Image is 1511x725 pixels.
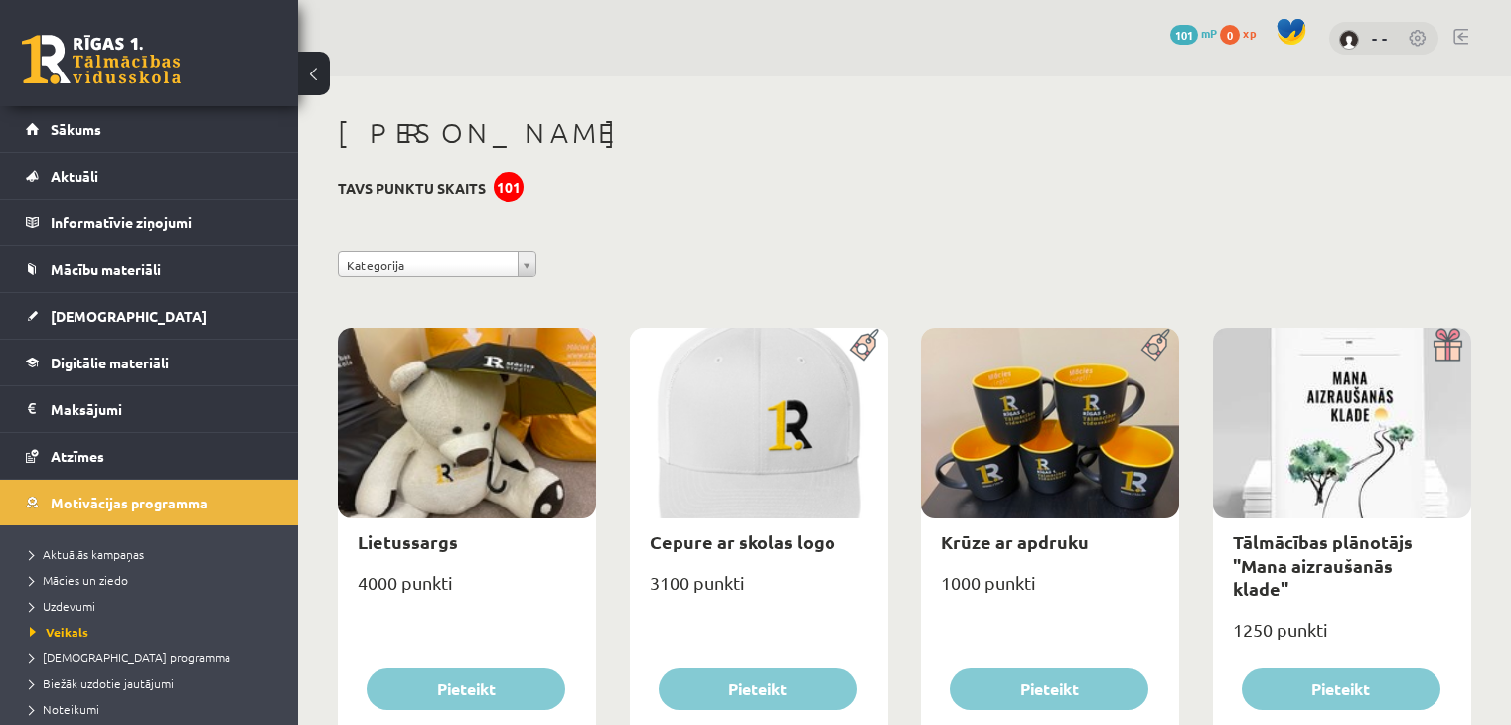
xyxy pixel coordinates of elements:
button: Pieteikt [950,668,1148,710]
div: 101 [494,172,524,202]
div: 4000 punkti [338,566,596,616]
img: Populāra prece [843,328,888,362]
a: 0 xp [1220,25,1266,41]
span: Digitālie materiāli [51,354,169,371]
button: Pieteikt [1242,668,1440,710]
a: Noteikumi [30,700,278,718]
a: Sākums [26,106,273,152]
span: Motivācijas programma [51,494,208,511]
span: Kategorija [347,252,510,278]
div: 1000 punkti [921,566,1179,616]
span: Uzdevumi [30,598,95,614]
span: mP [1201,25,1217,41]
span: Sākums [51,120,101,138]
span: xp [1243,25,1256,41]
a: Kategorija [338,251,536,277]
img: Populāra prece [1134,328,1179,362]
a: Mācību materiāli [26,246,273,292]
button: Pieteikt [659,668,857,710]
span: 0 [1220,25,1240,45]
img: Dāvana ar pārsteigumu [1427,328,1471,362]
a: Digitālie materiāli [26,340,273,385]
div: 3100 punkti [630,566,888,616]
a: Aktuāli [26,153,273,199]
span: Atzīmes [51,447,104,465]
a: Atzīmes [26,433,273,479]
legend: Maksājumi [51,386,273,432]
a: 101 mP [1170,25,1217,41]
a: [DEMOGRAPHIC_DATA] programma [30,649,278,666]
span: Biežāk uzdotie jautājumi [30,675,174,691]
a: Tālmācības plānotājs "Mana aizraušanās klade" [1233,530,1413,600]
a: Motivācijas programma [26,480,273,525]
a: Aktuālās kampaņas [30,545,278,563]
div: 1250 punkti [1213,613,1471,662]
a: Mācies un ziedo [30,571,278,589]
a: Veikals [30,623,278,641]
a: Cepure ar skolas logo [650,530,835,553]
span: Mācies un ziedo [30,572,128,588]
span: Veikals [30,624,88,640]
span: [DEMOGRAPHIC_DATA] [51,307,207,325]
img: - - [1339,30,1359,50]
a: - - [1372,28,1388,48]
legend: Informatīvie ziņojumi [51,200,273,245]
button: Pieteikt [367,668,565,710]
span: [DEMOGRAPHIC_DATA] programma [30,650,230,665]
span: Aktuālās kampaņas [30,546,144,562]
a: Rīgas 1. Tālmācības vidusskola [22,35,181,84]
a: Uzdevumi [30,597,278,615]
a: Maksājumi [26,386,273,432]
a: Informatīvie ziņojumi [26,200,273,245]
span: Mācību materiāli [51,260,161,278]
h3: Tavs punktu skaits [338,180,486,197]
span: Noteikumi [30,701,99,717]
a: Lietussargs [358,530,458,553]
span: 101 [1170,25,1198,45]
h1: [PERSON_NAME] [338,116,1471,150]
a: Krūze ar apdruku [941,530,1089,553]
a: [DEMOGRAPHIC_DATA] [26,293,273,339]
span: Aktuāli [51,167,98,185]
a: Biežāk uzdotie jautājumi [30,674,278,692]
